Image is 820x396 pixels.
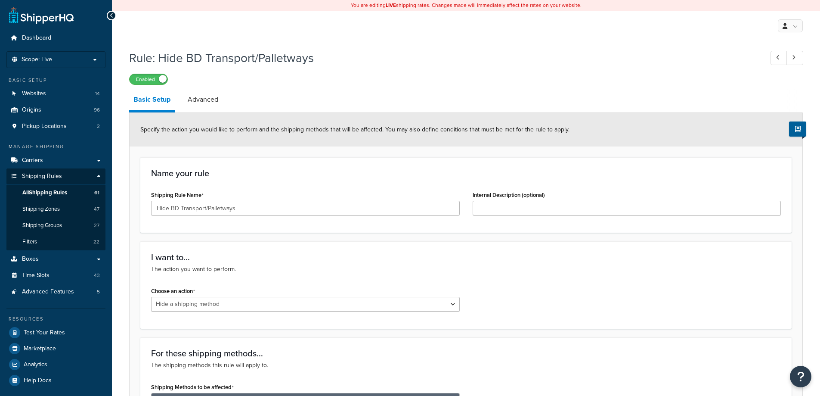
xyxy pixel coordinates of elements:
[22,288,74,296] span: Advanced Features
[151,253,781,262] h3: I want to...
[94,272,100,279] span: 43
[770,51,787,65] a: Previous Record
[151,288,195,295] label: Choose an action
[183,89,223,110] a: Advanced
[6,357,105,372] a: Analytics
[6,251,105,267] a: Boxes
[22,173,62,180] span: Shipping Rules
[22,90,46,97] span: Websites
[22,34,51,42] span: Dashboard
[24,329,65,337] span: Test Your Rates
[129,50,755,66] h1: Rule: Hide BD Transport/Palletways
[789,122,806,137] button: Show Help Docs
[151,168,781,178] h3: Name your rule
[6,77,105,84] div: Basic Setup
[6,284,105,300] li: Advanced Features
[24,345,56,352] span: Marketplace
[6,284,105,300] a: Advanced Features5
[24,361,47,368] span: Analytics
[94,222,99,229] span: 27
[6,102,105,118] a: Origins96
[6,234,105,250] a: Filters22
[151,361,781,370] p: The shipping methods this rule will apply to.
[6,30,105,46] a: Dashboard
[6,118,105,134] li: Pickup Locations
[6,86,105,102] li: Websites
[473,192,545,198] label: Internal Description (optional)
[6,218,105,234] li: Shipping Groups
[22,222,62,229] span: Shipping Groups
[6,102,105,118] li: Origins
[24,377,52,384] span: Help Docs
[95,90,100,97] span: 14
[97,288,100,296] span: 5
[151,349,781,358] h3: For these shipping methods...
[151,192,204,199] label: Shipping Rule Name
[93,238,99,246] span: 22
[6,168,105,184] a: Shipping Rules
[6,315,105,323] div: Resources
[6,201,105,217] a: Shipping Zones47
[6,341,105,356] a: Marketplace
[6,234,105,250] li: Filters
[22,106,41,114] span: Origins
[6,201,105,217] li: Shipping Zones
[786,51,803,65] a: Next Record
[386,1,396,9] b: LIVE
[22,56,52,63] span: Scope: Live
[94,189,99,196] span: 61
[22,123,67,130] span: Pickup Locations
[22,238,37,246] span: Filters
[6,325,105,340] a: Test Your Rates
[6,118,105,134] a: Pickup Locations2
[22,189,67,196] span: All Shipping Rules
[6,268,105,284] li: Time Slots
[6,153,105,168] a: Carriers
[94,206,99,213] span: 47
[130,74,167,84] label: Enabled
[6,268,105,284] a: Time Slots43
[129,89,175,112] a: Basic Setup
[6,86,105,102] a: Websites14
[22,256,39,263] span: Boxes
[140,125,569,134] span: Specify the action you would like to perform and the shipping methods that will be affected. You ...
[151,384,234,391] label: Shipping Methods to be affected
[6,185,105,201] a: AllShipping Rules61
[97,123,100,130] span: 2
[22,272,50,279] span: Time Slots
[6,168,105,250] li: Shipping Rules
[94,106,100,114] span: 96
[790,366,811,387] button: Open Resource Center
[22,206,60,213] span: Shipping Zones
[22,157,43,164] span: Carriers
[6,143,105,150] div: Manage Shipping
[151,265,781,274] p: The action you want to perform.
[6,373,105,388] a: Help Docs
[6,218,105,234] a: Shipping Groups27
